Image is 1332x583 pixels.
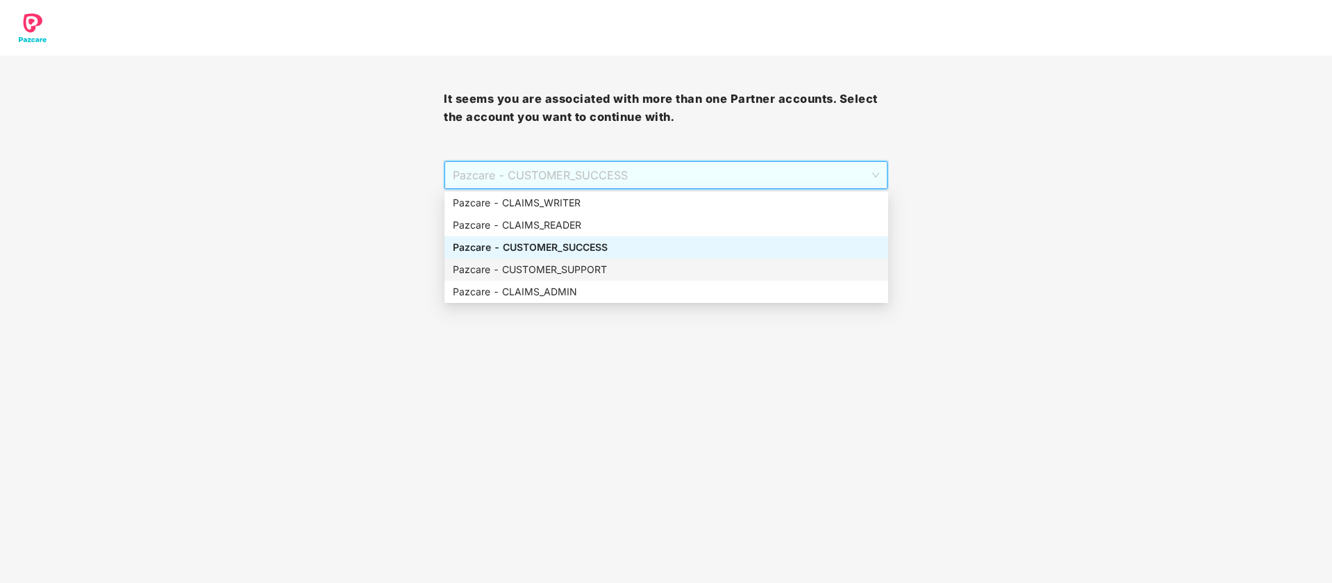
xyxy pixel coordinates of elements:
div: Pazcare - CUSTOMER_SUPPORT [444,258,888,281]
div: Pazcare - CLAIMS_READER [444,214,888,236]
div: Pazcare - CLAIMS_WRITER [453,195,880,211]
h3: It seems you are associated with more than one Partner accounts. Select the account you want to c... [444,90,888,126]
div: Pazcare - CUSTOMER_SUCCESS [444,236,888,258]
span: Pazcare - CUSTOMER_SUCCESS [453,162,879,188]
div: Pazcare - CLAIMS_WRITER [444,192,888,214]
div: Pazcare - CLAIMS_ADMIN [444,281,888,303]
div: Pazcare - CLAIMS_ADMIN [453,284,880,299]
div: Pazcare - CUSTOMER_SUPPORT [453,262,880,277]
div: Pazcare - CLAIMS_READER [453,217,880,233]
div: Pazcare - CUSTOMER_SUCCESS [453,240,880,255]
